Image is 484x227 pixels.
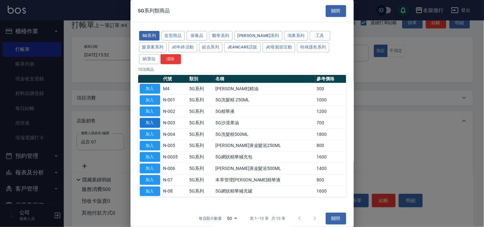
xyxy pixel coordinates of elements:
td: 本草管理[PERSON_NAME]精華液 [214,174,315,186]
td: N-003 [162,117,188,129]
td: [PERSON_NAME]黃金髮浴250ML [214,140,315,151]
button: JC母親節活動 [263,42,295,52]
button: 保養品 [187,31,207,41]
td: 300 [315,83,346,94]
td: 5G洗髮精 250ML [214,94,315,106]
button: 加入 [140,118,160,128]
button: 造型用品 [161,31,185,41]
button: 5G系列 [139,31,160,41]
button: 髮原素系列 [139,42,167,52]
button: 特殊護色系列 [297,42,329,52]
td: 5G系列 [188,106,214,117]
td: 5G系列 [188,83,214,94]
td: 700 [315,117,346,129]
td: 5G沙漠果油 [214,117,315,129]
button: 關閉 [326,5,346,17]
button: [PERSON_NAME]系列 [235,31,283,41]
th: 類別 [188,75,214,83]
td: 800 [315,174,346,186]
button: 加入 [140,95,160,105]
td: 1600 [315,186,346,197]
th: 參考價格 [315,75,346,83]
button: 加入 [140,129,160,139]
td: N-006 [162,163,188,174]
td: N-08 [162,186,188,197]
button: JeanCare店販 [224,42,261,52]
th: 代號 [162,75,188,83]
td: N-002 [162,106,188,117]
td: 5G系列 [188,174,214,186]
td: 5G系列 [188,117,214,129]
p: 每頁顯示數量 [199,216,222,221]
button: 加入 [140,164,160,173]
td: 5G系列 [188,94,214,106]
td: 5G網狀精華補充罐 [214,186,315,197]
div: 50 [224,210,240,227]
button: 清除 [160,54,181,64]
td: 5G洗髮精500ML [214,128,315,140]
p: 第 1–10 筆 共 10 筆 [250,216,285,221]
td: N-005 [162,140,188,151]
td: N-07 [162,174,188,186]
td: [PERSON_NAME]黃金髮浴500ML [214,163,315,174]
td: 1400 [315,163,346,174]
td: 1600 [315,151,346,163]
span: 5G系列類商品 [138,8,170,14]
td: 5G系列 [188,128,214,140]
button: 加入 [140,187,160,196]
td: [PERSON_NAME]精油 [214,83,315,94]
button: 加入 [140,141,160,151]
button: 加入 [140,152,160,162]
td: 5G系列 [188,186,214,197]
td: 5G系列 [188,140,214,151]
td: 5G系列 [188,151,214,163]
td: 5G精華液 [214,106,315,117]
p: 10 項商品 [138,67,346,72]
button: 關閉 [326,213,346,224]
td: N-0005 [162,151,188,163]
td: 1800 [315,128,346,140]
button: 工具 [310,31,330,41]
td: 800 [315,140,346,151]
th: 名稱 [214,75,315,83]
button: 加入 [140,84,160,94]
button: 組合系列 [199,42,223,52]
button: 醫學系列 [209,31,233,41]
td: M4 [162,83,188,94]
td: N-001 [162,94,188,106]
td: N-004 [162,128,188,140]
td: 1000 [315,94,346,106]
td: 1200 [315,106,346,117]
button: JC年終活動 [168,42,197,52]
button: 鴻果系列 [284,31,308,41]
button: 加入 [140,175,160,185]
button: 納普拉 [139,54,160,64]
td: 5G系列 [188,163,214,174]
button: 加入 [140,106,160,116]
td: 5G網狀精華補充包 [214,151,315,163]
